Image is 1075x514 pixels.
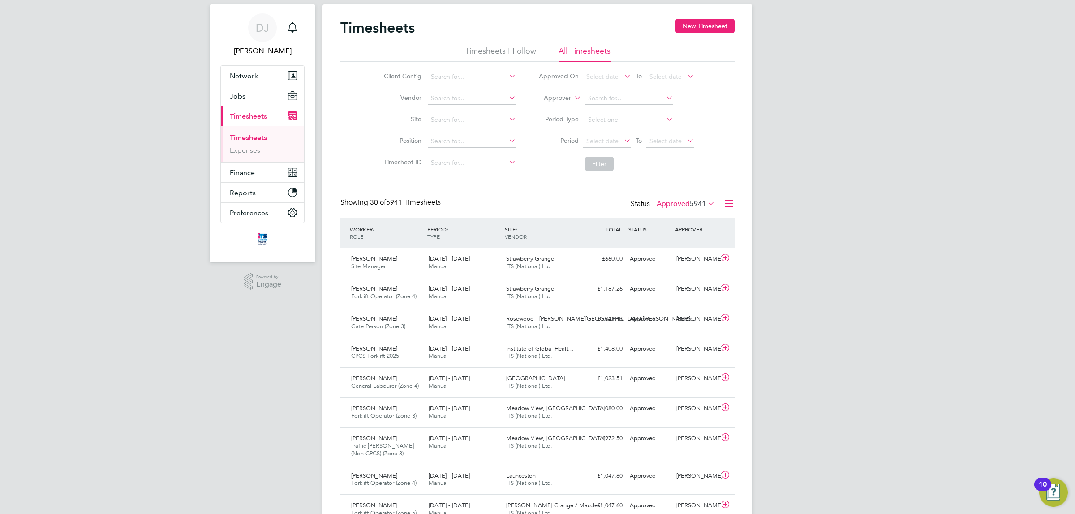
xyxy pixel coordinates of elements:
div: £1,023.51 [580,371,626,386]
span: Manual [429,292,448,300]
h2: Timesheets [340,19,415,37]
label: Site [381,115,421,123]
span: General Labourer (Zone 4) [351,382,419,390]
span: [DATE] - [DATE] [429,501,470,509]
span: DJ [256,22,269,34]
div: WORKER [348,221,425,244]
span: Rosewood - [PERSON_NAME][GEOGRAPHIC_DATA][PERSON_NAME]… [506,315,696,322]
span: 5941 [690,199,706,208]
span: [DATE] - [DATE] [429,285,470,292]
span: Select date [586,73,619,81]
span: To [633,135,645,146]
span: Manual [429,442,448,450]
button: Finance [221,163,304,182]
span: Manual [429,322,448,330]
div: Approved [626,498,673,513]
div: £660.00 [580,252,626,266]
span: [PERSON_NAME] [351,285,397,292]
span: [DATE] - [DATE] [429,434,470,442]
span: TOTAL [606,226,622,233]
div: [PERSON_NAME] [673,401,719,416]
div: [PERSON_NAME] [673,431,719,446]
span: ITS (National) Ltd. [506,292,552,300]
span: [PERSON_NAME] [351,345,397,352]
div: Approved [626,312,673,326]
span: Reports [230,188,256,197]
label: Vendor [381,94,421,102]
span: Timesheets [230,112,267,120]
span: Preferences [230,209,268,217]
span: Institute of Global Healt… [506,345,574,352]
span: Launceston [506,472,536,480]
button: Preferences [221,203,304,223]
a: Powered byEngage [244,273,282,290]
span: [PERSON_NAME] [351,404,397,412]
input: Search for... [428,71,516,83]
span: To [633,70,645,82]
span: / [373,226,374,233]
span: Manual [429,352,448,360]
div: Approved [626,342,673,356]
span: [PERSON_NAME] [351,374,397,382]
div: [PERSON_NAME] [673,312,719,326]
span: ITS (National) Ltd. [506,352,552,360]
span: Gate Person (Zone 3) [351,322,405,330]
a: Timesheets [230,133,267,142]
div: £1,047.60 [580,498,626,513]
label: Approver [531,94,571,103]
div: Approved [626,252,673,266]
span: [PERSON_NAME] [351,434,397,442]
span: [PERSON_NAME] [351,315,397,322]
div: [PERSON_NAME] [673,371,719,386]
button: Reports [221,183,304,202]
label: Approved On [538,72,579,80]
div: Approved [626,401,673,416]
span: Traffic [PERSON_NAME] (Non CPCS) (Zone 3) [351,442,414,457]
span: Don Jeater [220,46,305,56]
span: VENDOR [505,233,527,240]
span: Manual [429,262,448,270]
span: Jobs [230,92,245,100]
span: Meadow View, [GEOGRAPHIC_DATA]… [506,404,611,412]
button: Open Resource Center, 10 new notifications [1039,478,1068,507]
span: Forklift Operator (Zone 3) [351,412,417,420]
label: Period [538,137,579,145]
div: £1,408.00 [580,342,626,356]
div: APPROVER [673,221,719,237]
input: Search for... [428,157,516,169]
span: [PERSON_NAME] [351,472,397,480]
span: [DATE] - [DATE] [429,255,470,262]
button: Jobs [221,86,304,106]
span: ITS (National) Ltd. [506,479,552,487]
label: Client Config [381,72,421,80]
span: [DATE] - [DATE] [429,472,470,480]
span: Manual [429,412,448,420]
span: TYPE [427,233,440,240]
span: [DATE] - [DATE] [429,315,470,322]
label: Position [381,137,421,145]
div: Approved [626,469,673,484]
label: Period Type [538,115,579,123]
div: [PERSON_NAME] [673,282,719,296]
span: Forklift Operator (Zone 4) [351,479,417,487]
span: Select date [649,137,682,145]
div: £972.50 [580,431,626,446]
button: Timesheets [221,106,304,126]
span: 30 of [370,198,386,207]
div: [PERSON_NAME] [673,342,719,356]
span: Strawberry Grange [506,285,554,292]
span: Site Manager [351,262,386,270]
img: itsconstruction-logo-retina.png [256,232,269,246]
span: ITS (National) Ltd. [506,382,552,390]
span: Finance [230,168,255,177]
span: [GEOGRAPHIC_DATA] [506,374,565,382]
span: ITS (National) Ltd. [506,322,552,330]
div: [PERSON_NAME] [673,252,719,266]
label: Approved [657,199,715,208]
span: Network [230,72,258,80]
span: [DATE] - [DATE] [429,374,470,382]
span: [PERSON_NAME] [351,255,397,262]
span: [DATE] - [DATE] [429,404,470,412]
span: [PERSON_NAME] Grange / Macclesf… [506,501,608,509]
a: Expenses [230,146,260,154]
